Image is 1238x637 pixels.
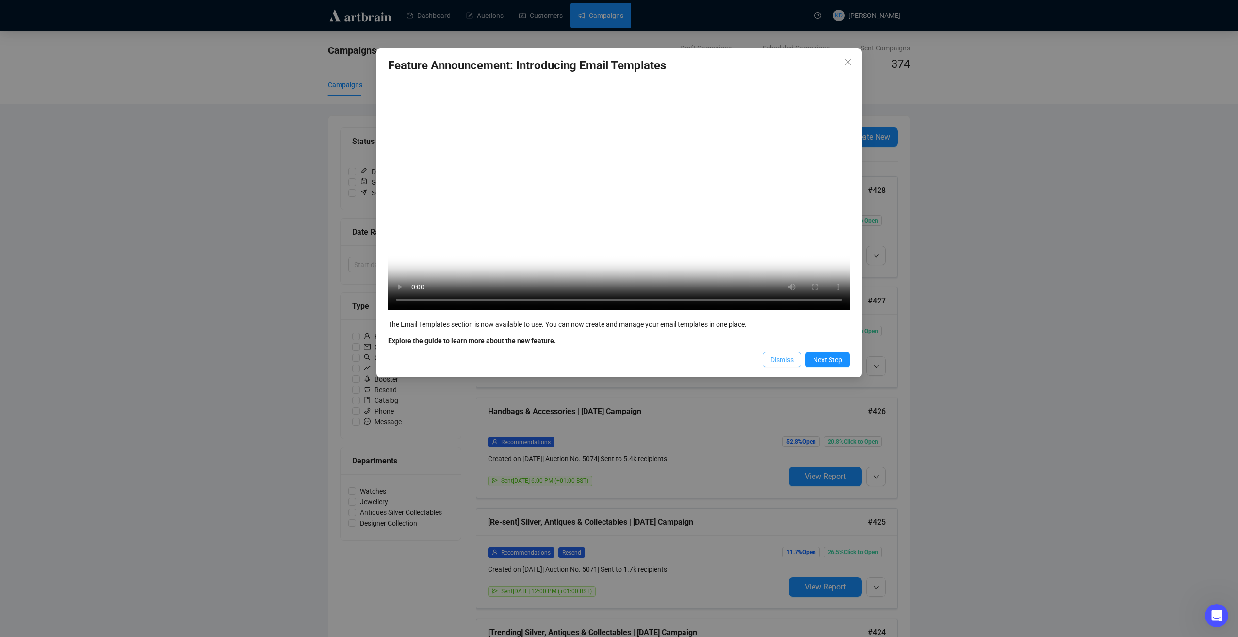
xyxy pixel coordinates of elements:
[813,354,842,365] span: Next Step
[840,54,856,70] button: Close
[388,319,850,330] div: The Email Templates section is now available to use. You can now create and manage your email tem...
[1205,604,1228,627] iframe: Intercom live chat
[805,352,850,367] button: Next Step
[770,354,794,365] span: Dismiss
[763,352,801,367] button: Dismiss
[388,80,850,310] video: Your browser does not support the video tag.
[388,337,556,345] b: Explore the guide to learn more about the new feature.
[388,58,850,74] h3: Feature Announcement: Introducing Email Templates
[844,58,852,66] span: close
